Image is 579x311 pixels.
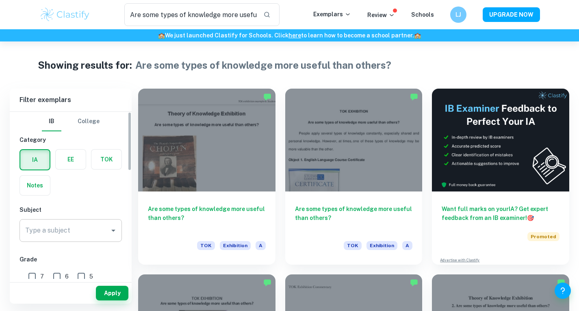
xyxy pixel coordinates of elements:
[20,150,50,170] button: IA
[414,32,421,39] span: 🏫
[410,93,418,101] img: Marked
[197,241,215,250] span: TOK
[20,135,122,144] h6: Category
[38,58,132,72] h1: Showing results for:
[220,241,251,250] span: Exhibition
[124,3,257,26] input: Search for any exemplars...
[263,278,271,287] img: Marked
[78,112,100,131] button: College
[96,286,128,300] button: Apply
[527,215,534,221] span: 🎯
[2,31,577,40] h6: We just launched Clastify for Schools. Click to learn how to become a school partner.
[366,241,397,250] span: Exhibition
[20,176,50,195] button: Notes
[555,283,571,299] button: Help and Feedback
[135,58,391,72] h1: Are some types of knowledge more useful than others?
[158,32,165,39] span: 🏫
[557,278,565,287] img: Marked
[442,204,559,222] h6: Want full marks on your IA ? Get expert feedback from an IB examiner!
[42,112,61,131] button: IB
[402,241,412,250] span: A
[148,204,266,231] h6: Are some types of knowledge more useful than others?
[295,204,413,231] h6: Are some types of knowledge more useful than others?
[20,205,122,214] h6: Subject
[65,272,69,281] span: 6
[450,7,466,23] button: LJ
[483,7,540,22] button: UPGRADE NOW
[313,10,351,19] p: Exemplars
[108,225,119,236] button: Open
[10,89,132,111] h6: Filter exemplars
[285,89,423,265] a: Are some types of knowledge more useful than others?TOKExhibitionA
[39,7,91,23] img: Clastify logo
[432,89,569,265] a: Want full marks on yourIA? Get expert feedback from an IB examiner!PromotedAdvertise with Clastify
[56,150,86,169] button: EE
[263,93,271,101] img: Marked
[367,11,395,20] p: Review
[432,89,569,191] img: Thumbnail
[288,32,301,39] a: here
[440,257,479,263] a: Advertise with Clastify
[453,10,463,19] h6: LJ
[410,278,418,287] img: Marked
[411,11,434,18] a: Schools
[344,241,362,250] span: TOK
[256,241,266,250] span: A
[40,272,44,281] span: 7
[42,112,100,131] div: Filter type choice
[20,255,122,264] h6: Grade
[89,272,93,281] span: 5
[138,89,275,265] a: Are some types of knowledge more useful than others?TOKExhibitionA
[91,150,121,169] button: TOK
[527,232,559,241] span: Promoted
